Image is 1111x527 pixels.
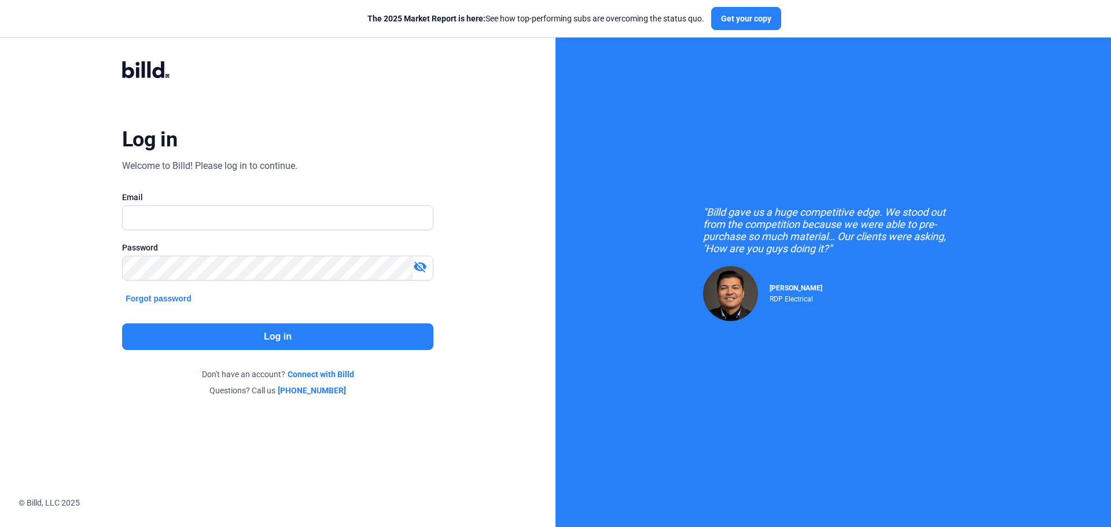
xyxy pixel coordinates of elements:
button: Forgot password [122,292,195,305]
div: Welcome to Billd! Please log in to continue. [122,159,297,173]
div: See how top-performing subs are overcoming the status quo. [367,13,704,24]
img: Raul Pacheco [703,266,758,321]
div: Don't have an account? [122,368,433,380]
button: Log in [122,323,433,350]
button: Get your copy [711,7,781,30]
span: [PERSON_NAME] [770,284,822,292]
div: "Billd gave us a huge competitive edge. We stood out from the competition because we were able to... [703,206,963,255]
div: Password [122,242,433,253]
div: RDP Electrical [770,292,822,303]
div: Log in [122,127,177,152]
div: Questions? Call us [122,385,433,396]
a: Connect with Billd [288,368,354,380]
span: The 2025 Market Report is here: [367,14,485,23]
div: Email [122,191,433,203]
a: [PHONE_NUMBER] [278,385,346,396]
mat-icon: visibility_off [413,260,427,274]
